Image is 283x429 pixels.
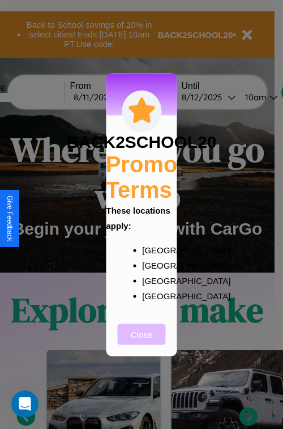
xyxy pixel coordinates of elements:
[11,390,38,418] iframe: Intercom live chat
[142,242,164,257] p: [GEOGRAPHIC_DATA]
[66,132,216,151] h3: BACK2SCHOOL20
[142,273,164,288] p: [GEOGRAPHIC_DATA]
[118,324,166,345] button: Close
[142,288,164,303] p: [GEOGRAPHIC_DATA]
[6,196,14,241] div: Give Feedback
[106,151,178,202] h2: Promo Terms
[142,257,164,273] p: [GEOGRAPHIC_DATA]
[106,205,170,230] b: These locations apply:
